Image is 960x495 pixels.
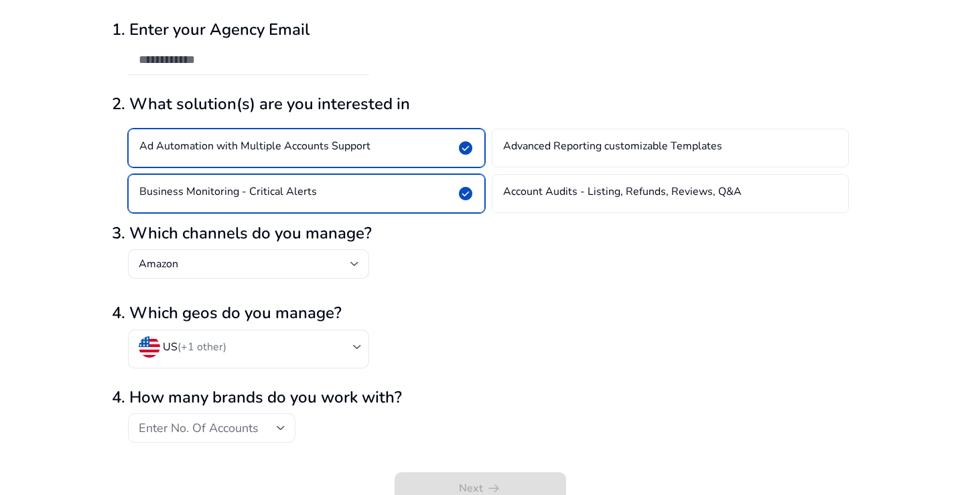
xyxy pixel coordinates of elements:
[139,186,317,202] h4: Business Monitoring - Critical Alerts
[458,186,474,202] span: check_circle
[503,186,742,202] h4: Account Audits - Listing, Refunds, Reviews, Q&A
[112,224,849,243] h2: 3. Which channels do you manage?
[112,20,849,40] h2: 1. Enter your Agency Email
[139,336,160,358] img: us.svg
[139,420,259,436] span: Enter No. Of Accounts
[178,340,226,354] span: (+1 other)
[112,388,849,407] h2: 4. How many brands do you work with?
[139,140,370,156] h4: Ad Automation with Multiple Accounts Support
[503,140,722,156] h4: Advanced Reporting customizable Templates
[458,140,474,156] span: check_circle
[139,257,178,271] h4: Amazon
[112,303,849,323] h2: 4. Which geos do you manage?
[112,94,849,114] h2: 2. What solution(s) are you interested in
[163,340,226,354] h4: US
